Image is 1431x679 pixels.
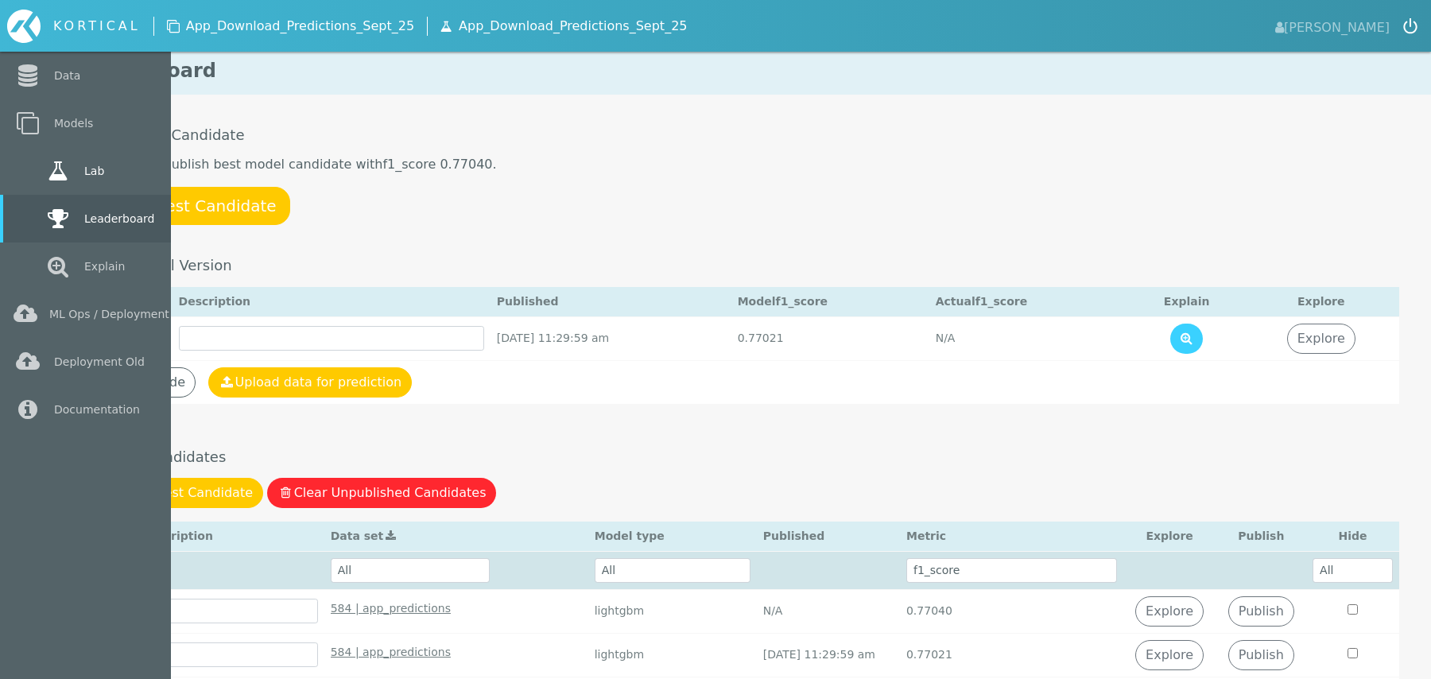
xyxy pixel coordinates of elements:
img: icon-logout.svg [1403,18,1417,34]
th: Description [173,286,491,316]
th: Explore [1243,286,1399,316]
span: f1_score [776,295,828,308]
th: Explore [1123,521,1216,551]
td: [DATE] 11:29:59 am [757,633,900,677]
th: Hide [1306,521,1399,551]
th: Metric [900,521,1123,551]
td: [DATE] 11:29:59 am [491,316,731,360]
span: 0.77040 [440,157,492,172]
th: Data set [324,521,588,551]
a: 584 | app_predictions [331,644,582,661]
a: 584 | app_predictions [331,600,582,617]
td: N/A [757,589,900,633]
a: Explore [1287,324,1355,354]
span: [PERSON_NAME] [1275,15,1390,37]
span: f1_score [975,295,1027,308]
div: KORTICAL [53,17,141,36]
th: Model type [588,521,757,551]
th: Description [134,521,324,551]
th: Published [491,286,731,316]
a: Explore [1135,596,1204,627]
h2: Publish Best Candidate [79,126,1399,144]
td: 0.77040 [900,589,1123,633]
button: Upload data for prediction [208,367,412,398]
td: 0.77021 [731,316,929,360]
div: Home [7,10,153,43]
a: Publish Best Candidate [79,478,263,508]
h2: Live Model Version [79,257,1399,274]
h1: Leaderboard [48,48,1431,95]
h2: Model Candidates [79,448,1399,466]
span: f1_score [382,157,436,172]
td: 0.77021 [900,633,1123,677]
a: Publish [1228,640,1294,670]
th: Actual [929,286,1130,316]
td: N/A [929,316,1130,360]
th: Model [731,286,929,316]
a: Explore [1135,640,1204,670]
p: Click here to publish best model candidate with . [79,155,1399,174]
a: Publish [1228,596,1294,627]
td: lightgbm [588,633,757,677]
a: KORTICAL [7,10,153,43]
a: Publish Best Candidate [79,187,290,225]
td: lightgbm [588,589,757,633]
th: Explain [1130,286,1243,316]
img: icon-kortical.svg [7,10,41,43]
th: Publish [1216,521,1306,551]
th: Published [757,521,900,551]
button: Clear Unpublished Candidates [267,478,496,508]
